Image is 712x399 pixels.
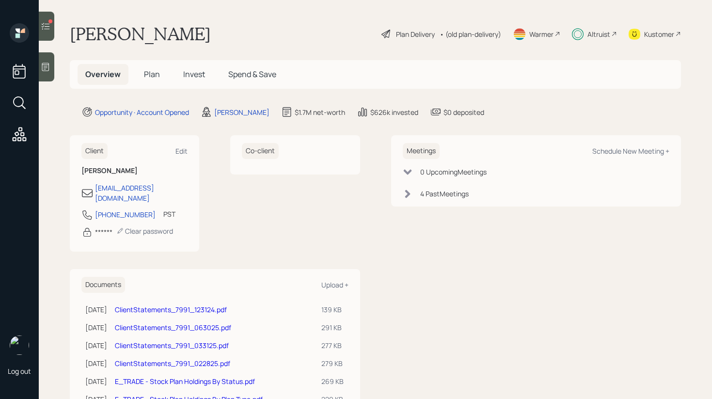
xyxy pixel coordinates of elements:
[81,277,125,293] h6: Documents
[321,358,345,368] div: 279 KB
[95,183,188,203] div: [EMAIL_ADDRESS][DOMAIN_NAME]
[321,322,345,333] div: 291 KB
[70,23,211,45] h1: [PERSON_NAME]
[295,107,345,117] div: $1.7M net-worth
[644,29,674,39] div: Kustomer
[321,304,345,315] div: 139 KB
[115,359,230,368] a: ClientStatements_7991_022825.pdf
[95,209,156,220] div: [PHONE_NUMBER]
[592,146,669,156] div: Schedule New Meeting +
[420,167,487,177] div: 0 Upcoming Meeting s
[396,29,435,39] div: Plan Delivery
[321,280,348,289] div: Upload +
[144,69,160,80] span: Plan
[116,226,173,236] div: Clear password
[85,69,121,80] span: Overview
[183,69,205,80] span: Invest
[163,209,175,219] div: PST
[175,146,188,156] div: Edit
[115,341,229,350] a: ClientStatements_7991_033125.pdf
[81,143,108,159] h6: Client
[81,167,188,175] h6: [PERSON_NAME]
[85,322,107,333] div: [DATE]
[8,367,31,376] div: Log out
[587,29,610,39] div: Altruist
[403,143,440,159] h6: Meetings
[242,143,279,159] h6: Co-client
[420,189,469,199] div: 4 Past Meeting s
[115,377,255,386] a: E_TRADE - Stock Plan Holdings By Status.pdf
[529,29,554,39] div: Warmer
[85,340,107,351] div: [DATE]
[115,305,227,314] a: ClientStatements_7991_123124.pdf
[370,107,418,117] div: $626k invested
[115,323,231,332] a: ClientStatements_7991_063025.pdf
[228,69,276,80] span: Spend & Save
[443,107,484,117] div: $0 deposited
[85,376,107,386] div: [DATE]
[95,107,189,117] div: Opportunity · Account Opened
[440,29,501,39] div: • (old plan-delivery)
[214,107,269,117] div: [PERSON_NAME]
[321,340,345,351] div: 277 KB
[85,304,107,315] div: [DATE]
[321,376,345,386] div: 269 KB
[85,358,107,368] div: [DATE]
[10,335,29,355] img: retirable_logo.png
